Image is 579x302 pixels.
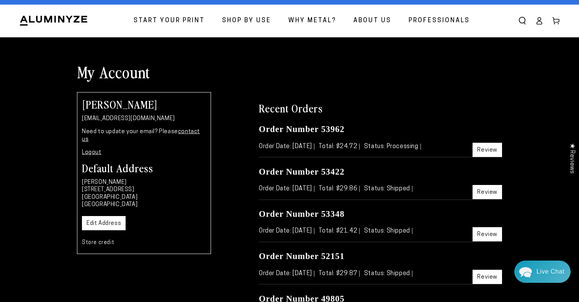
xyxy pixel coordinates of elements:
span: Status: Shipped [364,186,412,192]
a: Shop By Use [216,11,277,31]
h2: [PERSON_NAME] [82,99,206,109]
a: Edit Address [82,216,126,230]
div: [DATE] [135,79,149,84]
a: About Us [348,11,397,31]
div: Click to open Judge.me floating reviews tab [564,137,579,180]
span: Shop By Use [222,15,271,26]
a: Review [473,185,502,199]
p: [EMAIL_ADDRESS][DOMAIN_NAME] [82,115,206,123]
div: Contact Us Directly [536,261,564,283]
span: Order Date: [DATE] [259,186,314,192]
img: Aluminyze [19,15,88,26]
p: Need to update your email? Please [82,128,206,143]
div: Aluminyze [35,103,135,110]
div: [PERSON_NAME] [35,78,135,85]
a: Leave A Message [51,231,112,243]
span: Order Date: [DATE] [259,228,314,234]
span: Order Date: [DATE] [259,144,314,150]
span: Order Date: [DATE] [259,271,314,277]
a: Review [473,270,502,284]
span: We run on [59,220,104,224]
a: Review [473,143,502,157]
span: Status: Shipped [364,228,412,234]
span: Status: Shipped [364,271,412,277]
a: Order Number 53422 [259,167,345,177]
span: Status: Processing [364,144,421,150]
div: Recent Conversations [15,64,147,71]
span: Start Your Print [134,15,205,26]
h2: Recent Orders [259,101,502,115]
img: Marie J [80,12,100,31]
p: [PERSON_NAME] [STREET_ADDRESS] [GEOGRAPHIC_DATA] [GEOGRAPHIC_DATA] [82,179,206,209]
span: Re:amaze [82,218,103,224]
a: Review [473,227,502,241]
img: 86a9e52ccb76fd23008139e71a7046a1 [25,102,33,110]
a: Store credit [82,240,114,246]
a: Professionals [403,11,476,31]
div: [DATE] [135,103,149,109]
span: Total: $29.87 [319,271,360,277]
span: Total: $29.86 [319,186,360,192]
span: Why Metal? [288,15,336,26]
h1: My Account [77,62,502,82]
span: Away until [DATE] [57,38,105,44]
summary: Search our site [514,12,531,29]
p: Hi [PERSON_NAME], Sorry for not getting back to you sooner. I checked you package and it is out f... [25,86,149,93]
img: fba842a801236a3782a25bbf40121a09 [25,78,33,85]
span: Professionals [409,15,470,26]
a: Logout [82,150,101,155]
h3: Default Address [82,162,206,173]
a: Why Metal? [283,11,342,31]
a: Order Number 52151 [259,251,345,261]
p: Thanks. Will give it a try. [25,111,149,118]
div: Chat widget toggle [514,261,571,283]
a: Order Number 53348 [259,209,345,219]
a: Order Number 53962 [259,124,345,134]
span: Total: $21.42 [319,228,360,234]
a: Start Your Print [128,11,211,31]
span: Total: $24.72 [319,144,360,150]
img: John [64,12,83,31]
span: About Us [353,15,391,26]
a: contact us [82,129,200,142]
